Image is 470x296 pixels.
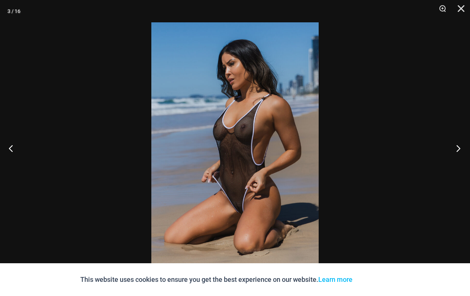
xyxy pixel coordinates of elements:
[442,130,470,167] button: Next
[7,6,20,17] div: 3 / 16
[80,274,352,285] p: This website uses cookies to ensure you get the best experience on our website.
[151,22,319,274] img: Tradewinds Ink and Ivory 807 One Piece 06
[318,276,352,283] a: Learn more
[358,271,390,289] button: Accept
